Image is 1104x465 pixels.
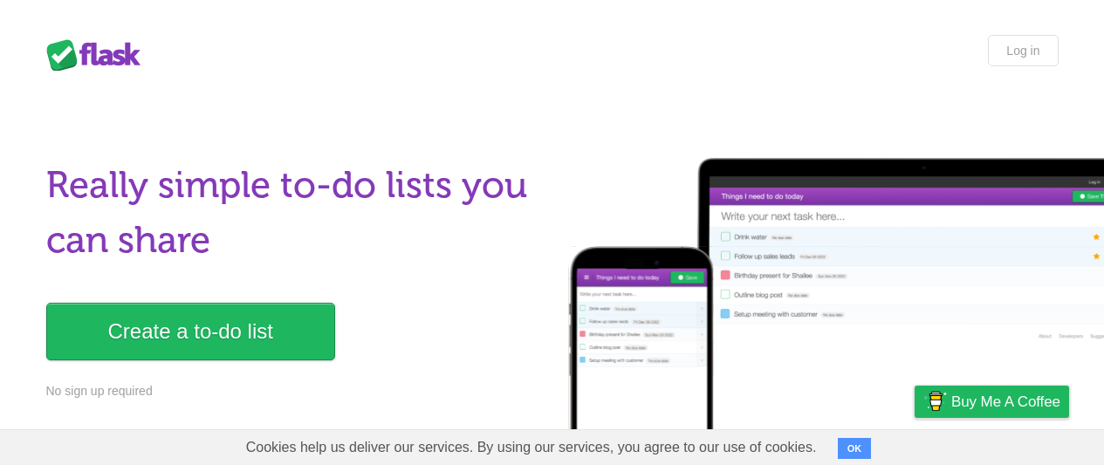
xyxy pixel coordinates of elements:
[229,430,834,465] span: Cookies help us deliver our services. By using our services, you agree to our use of cookies.
[951,386,1060,417] span: Buy me a coffee
[46,382,542,400] p: No sign up required
[988,35,1058,66] a: Log in
[46,303,335,360] a: Create a to-do list
[915,386,1069,418] a: Buy me a coffee
[923,386,947,416] img: Buy me a coffee
[46,158,542,268] h1: Really simple to-do lists you can share
[838,438,872,459] button: OK
[46,39,151,71] div: Flask Lists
